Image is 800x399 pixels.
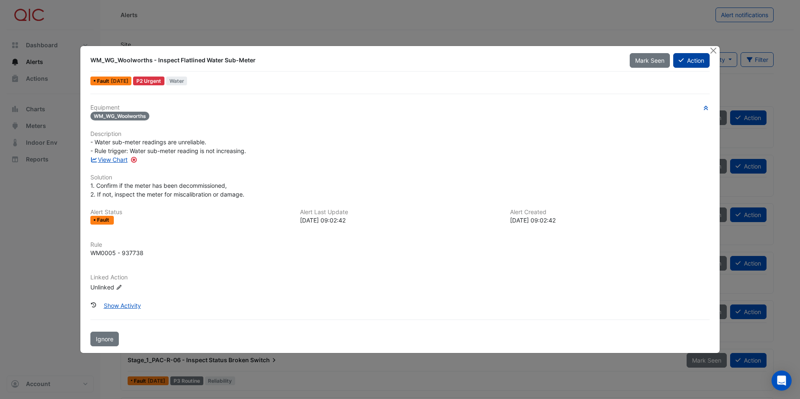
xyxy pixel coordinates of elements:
fa-icon: Edit Linked Action [116,284,122,290]
h6: Linked Action [90,274,710,281]
span: - Water sub-meter readings are unreliable. - Rule trigger: Water sub-meter reading is not increas... [90,138,246,154]
a: View Chart [90,156,128,163]
span: Fault [97,79,111,84]
button: Ignore [90,332,119,346]
span: 1. Confirm if the meter has been decommissioned, 2. If not, inspect the meter for miscalibration ... [90,182,244,198]
button: Mark Seen [630,53,670,68]
div: [DATE] 09:02:42 [510,216,710,225]
div: P2 Urgent [133,77,164,85]
div: [DATE] 09:02:42 [300,216,500,225]
h6: Equipment [90,104,710,111]
h6: Alert Status [90,209,290,216]
button: Close [709,46,718,55]
span: Fault [97,217,111,223]
span: Mark Seen [635,57,664,64]
div: Unlinked [90,282,191,291]
span: WM_WG_Woolworths [90,112,149,120]
button: Show Activity [98,298,146,313]
button: Action [673,53,710,68]
h6: Rule [90,241,710,248]
h6: Solution [90,174,710,181]
h6: Alert Created [510,209,710,216]
div: WM_WG_Woolworths - Inspect Flatlined Water Sub-Meter [90,56,619,64]
div: Tooltip anchor [130,156,138,164]
h6: Alert Last Update [300,209,500,216]
h6: Description [90,130,710,138]
span: Water [166,77,187,85]
span: Wed 20-Aug-2025 09:02 AEST [111,78,128,84]
span: Ignore [96,335,113,343]
div: Open Intercom Messenger [772,371,792,391]
div: WM0005 - 937738 [90,248,144,257]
